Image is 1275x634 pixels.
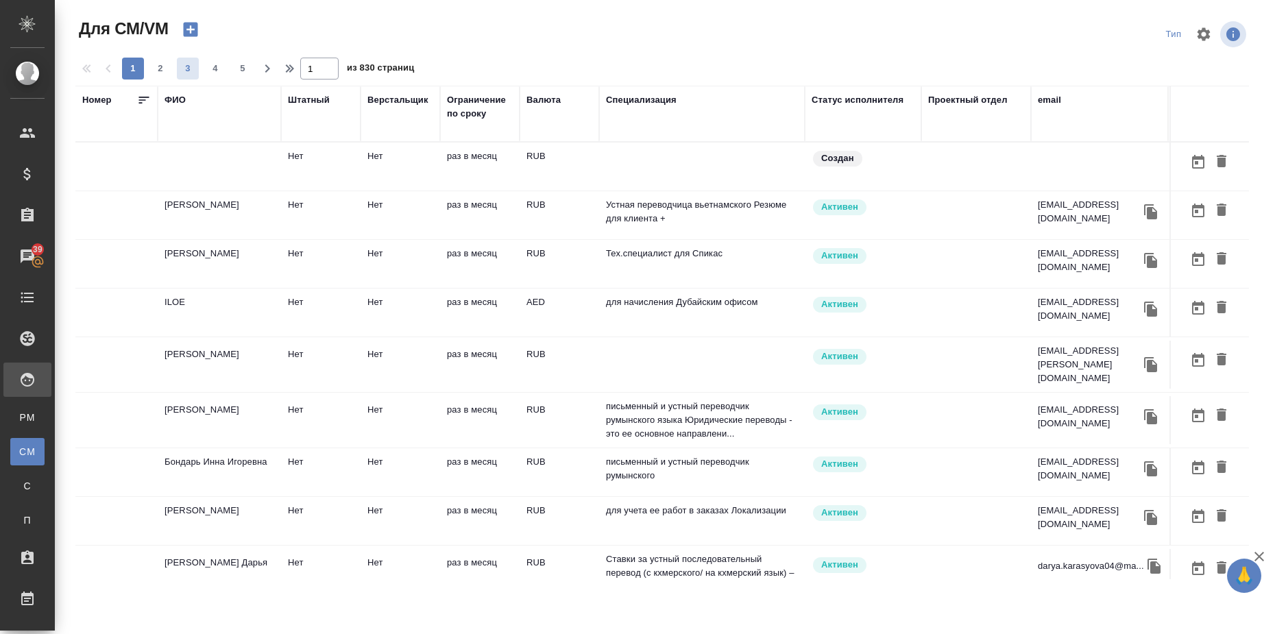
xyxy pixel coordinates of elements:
div: Рядовой исполнитель: назначай с учетом рейтинга [812,403,914,422]
button: Удалить [1210,455,1233,480]
td: Нет [361,448,440,496]
p: письменный и устный переводчик румынского [606,455,798,483]
td: Нет [361,396,440,444]
p: для учета ее работ в заказах Локализации [606,504,798,517]
td: Бондарь Инна Игоревна [158,448,281,496]
p: письменный и устный переводчик румынского языка Юридические переводы - это ее основное направлени... [606,400,798,441]
div: Проектный отдел [928,93,1008,107]
button: Удалить [1210,403,1233,428]
p: Активен [821,405,858,419]
div: Валюта [526,93,561,107]
span: Посмотреть информацию [1220,21,1249,47]
button: Удалить [1210,348,1233,373]
td: Нет [281,191,361,239]
td: Нет [281,240,361,288]
button: Скопировать [1141,354,1161,375]
button: Скопировать [1141,406,1161,427]
button: Скопировать [1141,202,1161,222]
button: 3 [177,58,199,80]
td: RUB [520,341,599,389]
p: [EMAIL_ADDRESS][DOMAIN_NAME] [1038,403,1141,430]
div: Верстальщик [367,93,428,107]
button: 4 [204,58,226,80]
button: Удалить [1210,149,1233,175]
p: Активен [821,350,858,363]
p: [EMAIL_ADDRESS][PERSON_NAME][DOMAIN_NAME] [1038,344,1141,385]
td: раз в месяц [440,549,520,597]
button: Скопировать [1141,299,1161,319]
td: Нет [281,549,361,597]
span: 2 [149,62,171,75]
div: Рядовой исполнитель: назначай с учетом рейтинга [812,247,914,265]
div: ФИО [165,93,186,107]
button: Удалить [1210,556,1233,581]
td: Нет [281,497,361,545]
p: Ставки за устный последовательный перевод (с кхмерского/ на кхмерский язык) – 3000 руб./час Ставк... [606,552,798,594]
p: [EMAIL_ADDRESS][DOMAIN_NAME] [1038,455,1141,483]
p: Активен [821,558,858,572]
button: 2 [149,58,171,80]
p: Устная переводчица вьетнамского Резюме для клиента + [606,198,798,225]
td: [PERSON_NAME] [158,191,281,239]
p: Создан [821,151,854,165]
p: [EMAIL_ADDRESS][DOMAIN_NAME] [1038,247,1141,274]
button: Открыть календарь загрузки [1187,295,1210,321]
td: [PERSON_NAME] [158,497,281,545]
p: [EMAIL_ADDRESS][DOMAIN_NAME] [1038,198,1141,225]
td: [PERSON_NAME] Дарья [158,549,281,597]
div: Рядовой исполнитель: назначай с учетом рейтинга [812,295,914,314]
td: RUB [520,549,599,597]
div: Штатный [288,93,330,107]
p: [EMAIL_ADDRESS][DOMAIN_NAME] [1038,295,1141,323]
button: Удалить [1210,198,1233,223]
td: [PERSON_NAME] [158,396,281,444]
button: Открыть календарь загрузки [1187,455,1210,480]
a: П [10,507,45,534]
div: Номер [82,93,112,107]
button: Открыть календарь загрузки [1187,556,1210,581]
p: darya.karasyova04@ma... [1038,559,1144,573]
td: Нет [281,396,361,444]
td: раз в месяц [440,289,520,337]
button: Создать [174,18,207,41]
button: 5 [232,58,254,80]
p: Активен [821,249,858,263]
div: Рядовой исполнитель: назначай с учетом рейтинга [812,556,914,574]
td: RUB [520,448,599,496]
div: Специализация [606,93,677,107]
p: Тех.специалист для Спикас [606,247,798,260]
button: Удалить [1210,295,1233,321]
span: 4 [204,62,226,75]
span: П [17,513,38,527]
div: Рядовой исполнитель: назначай с учетом рейтинга [812,198,914,217]
td: Нет [281,341,361,389]
button: 🙏 [1227,559,1261,593]
td: раз в месяц [440,191,520,239]
a: 39 [3,239,51,273]
button: Скопировать [1141,507,1161,528]
td: Нет [361,191,440,239]
a: CM [10,438,45,465]
span: С [17,479,38,493]
td: раз в месяц [440,341,520,389]
td: Нет [361,240,440,288]
span: PM [17,411,38,424]
span: 5 [232,62,254,75]
span: Настроить таблицу [1187,18,1220,51]
a: PM [10,404,45,431]
td: Нет [361,289,440,337]
span: из 830 страниц [347,60,414,80]
td: Нет [361,341,440,389]
td: Нет [281,448,361,496]
td: [PERSON_NAME] [158,341,281,389]
p: Активен [821,457,858,471]
p: [EMAIL_ADDRESS][DOMAIN_NAME] [1038,504,1141,531]
p: для начисления Дубайским офисом [606,295,798,309]
div: Ограничение по сроку [447,93,513,121]
p: Активен [821,200,858,214]
td: раз в месяц [440,448,520,496]
td: AED [520,289,599,337]
div: Рядовой исполнитель: назначай с учетом рейтинга [812,504,914,522]
td: RUB [520,191,599,239]
a: С [10,472,45,500]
